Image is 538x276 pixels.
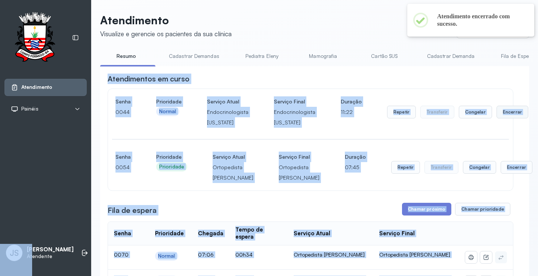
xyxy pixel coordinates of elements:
h4: Serviço Atual [213,152,253,162]
button: Transferir [420,106,454,118]
span: 0070 [114,251,129,258]
span: 07:06 [198,251,214,258]
h4: Serviço Atual [207,96,248,107]
a: Cadastrar Demanda [420,50,482,62]
h4: Serviço Final [274,96,315,107]
div: Visualize e gerencie os pacientes da sua clínica [100,30,232,38]
h4: Duração [341,96,362,107]
img: Logotipo do estabelecimento [8,12,62,64]
div: Normal [159,108,176,115]
p: Ortopedista [PERSON_NAME] [213,162,253,183]
button: Transferir [424,161,458,174]
h3: Fila de espera [108,205,157,215]
h4: Prioridade [156,96,182,107]
p: Atendente [27,253,74,260]
h2: Atendimento encerrado com sucesso. [437,13,522,28]
div: Normal [158,253,175,259]
p: 07:45 [345,162,366,173]
p: 0044 [115,107,131,117]
p: Endocrinologista [US_STATE] [274,107,315,128]
a: Cadastrar Demandas [161,50,227,62]
p: Atendimento [100,13,232,27]
span: Ortopedista [PERSON_NAME] [379,251,450,258]
div: Tempo de espera [235,226,282,241]
button: Congelar [463,161,496,174]
button: Congelar [459,106,492,118]
a: Mamografia [297,50,349,62]
a: Atendimento [11,84,80,91]
span: Painéis [21,106,38,112]
div: Prioridade [159,164,184,170]
div: Chegada [198,230,223,237]
div: Prioridade [155,230,184,237]
p: [PERSON_NAME] [27,246,74,253]
div: Serviço Atual [294,230,330,237]
button: Chamar prioridade [455,203,510,215]
button: Encerrar [497,106,528,118]
button: Encerrar [501,161,532,174]
span: 00h34 [235,251,253,258]
button: Repetir [387,106,416,118]
button: Repetir [391,161,420,174]
h4: Duração [345,152,366,162]
a: Resumo [100,50,152,62]
p: Ortopedista [PERSON_NAME] [279,162,319,183]
button: Chamar próximo [402,203,451,215]
p: 0054 [115,162,131,173]
p: Endocrinologista [US_STATE] [207,107,248,128]
div: Serviço Final [379,230,415,237]
h4: Senha [115,96,131,107]
p: 11:22 [341,107,362,117]
div: Ortopedista [PERSON_NAME] [294,251,367,258]
h4: Senha [115,152,131,162]
h4: Prioridade [156,152,187,162]
a: Cartão SUS [358,50,411,62]
a: Pediatra Eleny [236,50,288,62]
h3: Atendimentos em curso [108,74,189,84]
div: Senha [114,230,131,237]
h4: Serviço Final [279,152,319,162]
span: Atendimento [21,84,52,90]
